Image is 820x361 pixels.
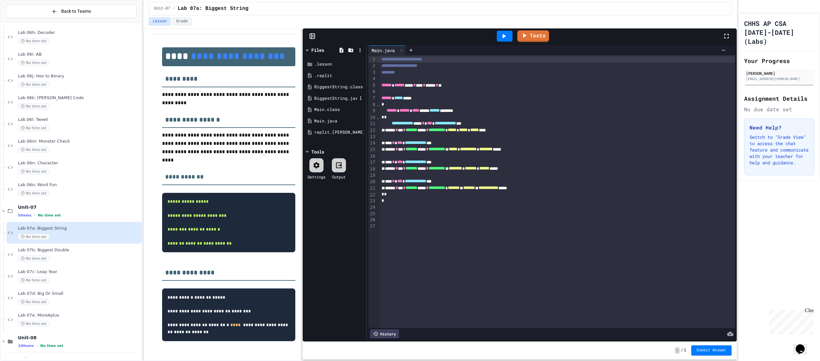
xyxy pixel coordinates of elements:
span: Lab 06h: Decoder [18,30,140,35]
div: 16 [368,153,376,160]
div: 1 [368,56,376,63]
div: 26 [368,217,376,223]
div: Main.java [314,118,364,124]
span: Lab 07a: Biggest String [18,226,140,231]
span: Lab 07d: Big Or Small [18,291,140,296]
span: No time set [18,190,49,196]
span: Lab 06o: Word Fun [18,182,140,188]
div: BiggestString.java [314,95,357,102]
div: 5 [368,82,376,89]
span: Submit Answer [696,348,726,353]
span: Unit-07 [154,6,170,11]
div: 13 [368,134,376,140]
div: 3 [368,69,376,76]
span: 1 [684,348,686,353]
div: 20 [368,179,376,185]
div: 7 [368,95,376,101]
span: No time set [18,299,49,305]
a: Tests [517,30,549,42]
div: Main.class [314,106,364,113]
span: No time set [40,344,63,348]
div: Output [332,174,346,180]
button: Back to Teams [6,4,136,18]
div: No due date set [744,106,814,113]
span: No time set [18,38,49,44]
div: 21 [368,185,376,192]
span: Lab 06i: AB [18,52,140,57]
span: No time set [38,213,61,217]
iframe: chat widget [767,308,814,335]
div: Main.java [368,47,398,54]
span: No time set [18,125,49,131]
div: History [370,329,399,338]
div: Settings [307,174,325,180]
span: Unit-08 [18,335,140,341]
div: 18 [368,166,376,172]
span: No time set [18,277,49,283]
span: Lab 07b: Biggest Double [18,247,140,253]
span: Lab 06l: Tweet [18,117,140,122]
span: Fold line [376,102,380,107]
div: Chat with us now!Close [3,3,44,41]
span: Lab 07a: Biggest String [178,5,249,12]
span: No time set [18,60,49,66]
span: / [681,348,683,353]
span: No time set [18,103,49,109]
span: No time set [18,82,49,88]
span: No time set [18,234,49,240]
span: Lab 06n: Character [18,161,140,166]
p: Switch to "Grade View" to access the chat feature and communicate with your teacher for help and ... [750,134,809,166]
div: 27 [368,223,376,230]
div: [PERSON_NAME] [746,70,812,76]
div: 6 [368,89,376,95]
div: 15 [368,146,376,153]
h3: Need Help? [750,124,809,131]
span: - [675,347,680,354]
span: Lab 07e: MoreAplus [18,313,140,318]
div: 11 [368,121,376,127]
div: .lesson [314,61,364,67]
button: Grade [172,17,192,26]
span: No time set [18,255,49,262]
span: No time set [18,321,49,327]
div: replit.[PERSON_NAME] [314,129,364,136]
span: Lab 07c: Leap Year [18,269,140,275]
span: • [37,343,38,348]
iframe: chat widget [793,335,814,355]
span: Fold line [376,115,380,120]
h2: Assignment Details [744,94,814,103]
div: Tools [311,148,324,155]
div: 25 [368,211,376,217]
div: 14 [368,140,376,146]
span: Lab 06k: [PERSON_NAME] Code [18,95,140,101]
span: No time set [18,147,49,153]
div: 8 [368,102,376,108]
div: BiggestString.class [314,84,364,90]
span: No time set [18,169,49,175]
div: 22 [368,192,376,198]
div: 4 [368,76,376,82]
h1: CHHS AP CSA [DATE]-[DATE] (Labs) [744,19,814,46]
button: Submit Answer [691,345,732,356]
span: • [34,213,35,218]
span: 10 items [18,344,34,348]
div: 2 [368,63,376,69]
div: 19 [368,172,376,179]
div: 9 [368,108,376,114]
div: Main.java [368,45,406,55]
div: [EMAIL_ADDRESS][DOMAIN_NAME] [746,76,812,81]
span: Lab 06m: Monster Check [18,139,140,144]
div: 10 [368,114,376,121]
span: / [173,6,175,11]
span: Unit-07 [18,204,140,210]
div: 24 [368,204,376,211]
div: 23 [368,198,376,204]
span: 5 items [18,213,31,217]
button: Lesson [149,17,171,26]
div: Files [311,47,324,53]
span: Lab 06j: Hex to Binary [18,74,140,79]
div: 12 [368,127,376,134]
span: Back to Teams [61,8,91,15]
div: .replit [314,73,364,79]
div: 17 [368,159,376,166]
